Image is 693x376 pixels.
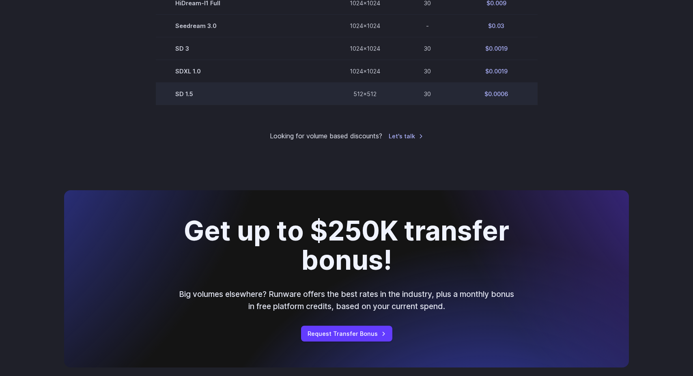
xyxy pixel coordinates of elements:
[455,37,538,60] td: $0.0019
[400,82,455,105] td: 30
[156,60,330,82] td: SDXL 1.0
[389,131,423,141] a: Let's talk
[156,14,330,37] td: Seedream 3.0
[455,82,538,105] td: $0.0006
[330,60,400,82] td: 1024x1024
[455,14,538,37] td: $0.03
[301,326,392,342] a: Request Transfer Bonus
[141,216,551,275] h2: Get up to $250K transfer bonus!
[156,82,330,105] td: SD 1.5
[270,131,382,142] small: Looking for volume based discounts?
[330,37,400,60] td: 1024x1024
[400,60,455,82] td: 30
[400,37,455,60] td: 30
[178,288,515,313] p: Big volumes elsewhere? Runware offers the best rates in the industry, plus a monthly bonus in fre...
[455,60,538,82] td: $0.0019
[330,82,400,105] td: 512x512
[156,37,330,60] td: SD 3
[400,14,455,37] td: -
[330,14,400,37] td: 1024x1024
